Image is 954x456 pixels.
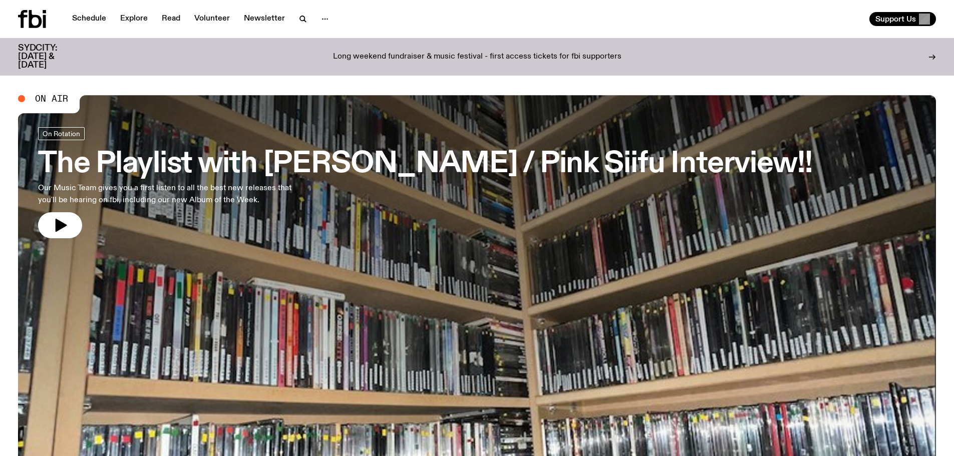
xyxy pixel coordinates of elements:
a: On Rotation [38,127,85,140]
p: Long weekend fundraiser & music festival - first access tickets for fbi supporters [333,53,621,62]
a: The Playlist with [PERSON_NAME] / Pink Siifu Interview!!Our Music Team gives you a first listen t... [38,127,812,238]
span: On Air [35,94,68,103]
h3: SYDCITY: [DATE] & [DATE] [18,44,82,70]
span: On Rotation [43,130,80,137]
a: Read [156,12,186,26]
span: Support Us [875,15,916,24]
h3: The Playlist with [PERSON_NAME] / Pink Siifu Interview!! [38,150,812,178]
a: Explore [114,12,154,26]
a: Newsletter [238,12,291,26]
button: Support Us [869,12,936,26]
p: Our Music Team gives you a first listen to all the best new releases that you'll be hearing on fb... [38,182,294,206]
a: Volunteer [188,12,236,26]
a: Schedule [66,12,112,26]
